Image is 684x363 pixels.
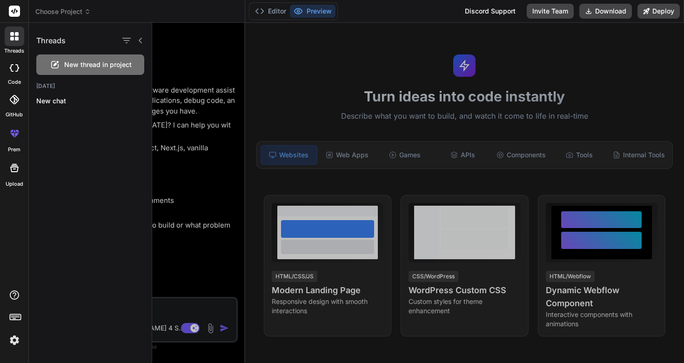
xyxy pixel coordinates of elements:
p: New chat [36,96,152,106]
img: settings [7,332,22,348]
h2: [DATE] [29,82,152,90]
button: Preview [290,5,335,18]
label: Upload [6,180,23,188]
label: prem [8,146,20,154]
button: Deploy [637,4,680,19]
button: Editor [251,5,290,18]
span: New thread in project [64,60,132,69]
button: Invite Team [527,4,574,19]
button: Download [579,4,632,19]
span: Choose Project [35,7,91,16]
label: threads [4,47,24,55]
label: code [8,78,21,86]
label: GitHub [6,111,23,119]
h1: Threads [36,35,66,46]
div: Discord Support [459,4,521,19]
